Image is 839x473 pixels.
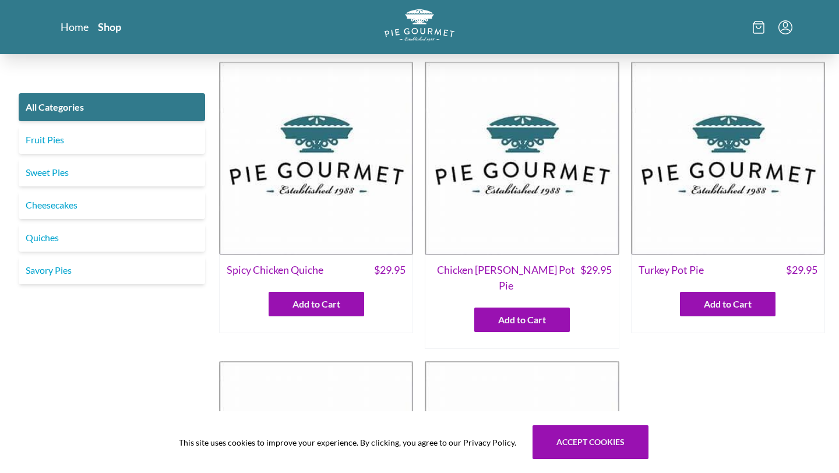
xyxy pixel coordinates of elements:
[432,262,580,294] span: Chicken [PERSON_NAME] Pot Pie
[385,9,454,41] img: logo
[61,20,89,34] a: Home
[374,262,406,278] span: $ 29.95
[19,191,205,219] a: Cheesecakes
[580,262,612,294] span: $ 29.95
[786,262,817,278] span: $ 29.95
[19,126,205,154] a: Fruit Pies
[19,158,205,186] a: Sweet Pies
[19,256,205,284] a: Savory Pies
[474,308,570,332] button: Add to Cart
[778,20,792,34] button: Menu
[704,297,752,311] span: Add to Cart
[639,262,704,278] span: Turkey Pot Pie
[98,20,121,34] a: Shop
[680,292,775,316] button: Add to Cart
[227,262,323,278] span: Spicy Chicken Quiche
[631,61,825,255] img: Turkey Pot Pie
[498,313,546,327] span: Add to Cart
[19,93,205,121] a: All Categories
[179,436,516,449] span: This site uses cookies to improve your experience. By clicking, you agree to our Privacy Policy.
[533,425,648,459] button: Accept cookies
[292,297,340,311] span: Add to Cart
[219,61,413,255] img: Spicy Chicken Quiche
[19,224,205,252] a: Quiches
[425,61,619,255] img: Chicken Curry Pot Pie
[385,9,454,45] a: Logo
[269,292,364,316] button: Add to Cart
